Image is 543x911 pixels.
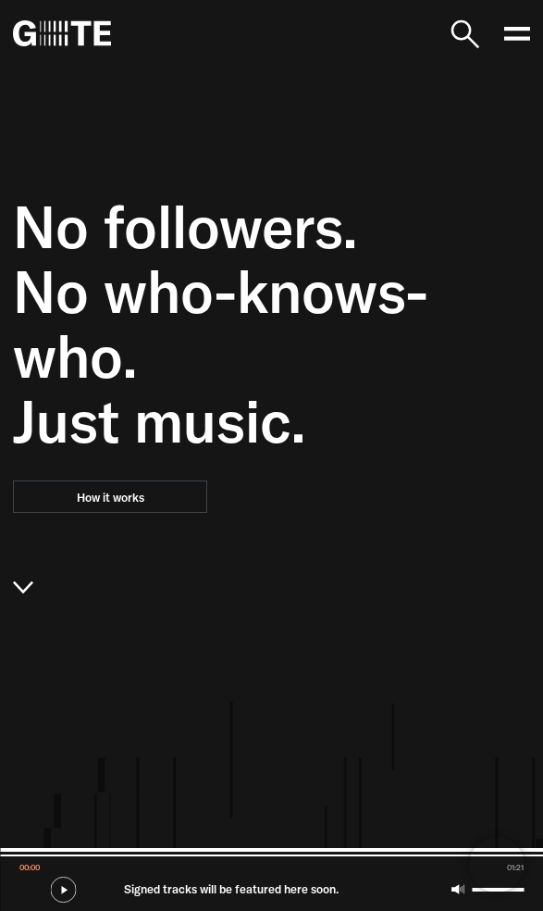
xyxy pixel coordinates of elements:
span: Just music. [13,389,440,454]
img: G=TE [13,20,111,46]
iframe: Brevo live chat [469,837,524,892]
span: 00:00 [19,863,40,873]
a: How it works [13,480,207,513]
span: No who-knows-who. [13,259,440,389]
span: Signed tracks will be featured here soon. [124,880,339,899]
span: No followers. [13,194,440,259]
